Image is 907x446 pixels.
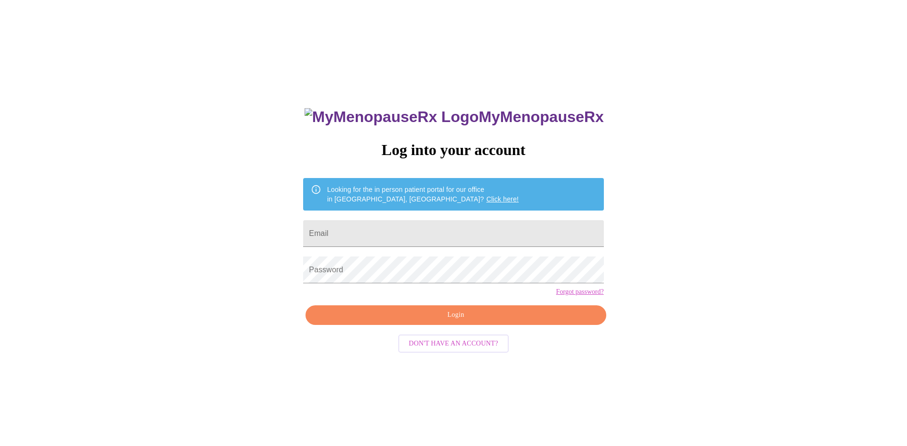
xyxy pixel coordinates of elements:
[305,108,479,126] img: MyMenopauseRx Logo
[396,339,511,347] a: Don't have an account?
[556,288,604,296] a: Forgot password?
[317,309,595,321] span: Login
[327,181,519,208] div: Looking for the in person patient portal for our office in [GEOGRAPHIC_DATA], [GEOGRAPHIC_DATA]?
[398,334,509,353] button: Don't have an account?
[303,141,603,159] h3: Log into your account
[305,108,604,126] h3: MyMenopauseRx
[409,338,498,350] span: Don't have an account?
[306,305,606,325] button: Login
[486,195,519,203] a: Click here!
